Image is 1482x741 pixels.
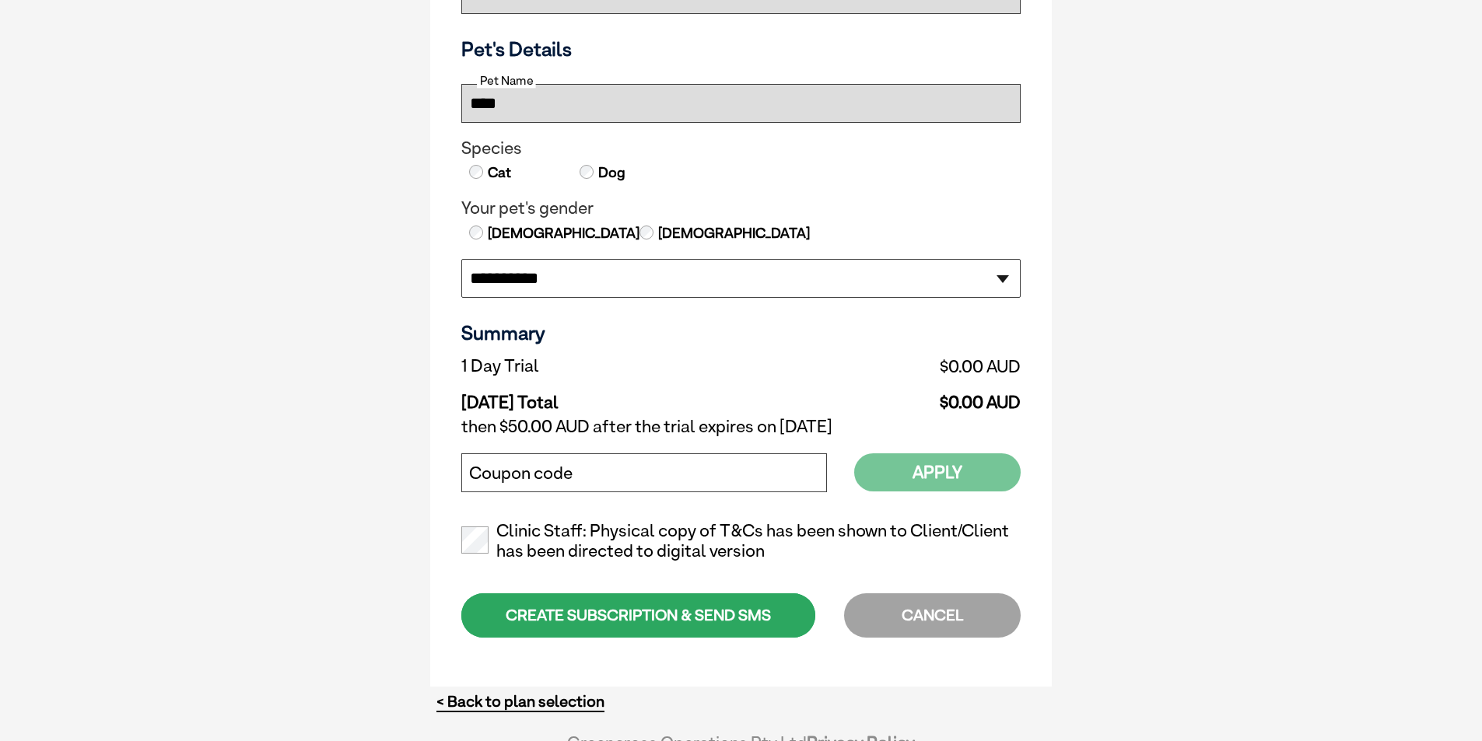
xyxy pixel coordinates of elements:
[461,198,1021,218] legend: Your pet's gender
[461,138,1021,159] legend: Species
[461,526,489,554] input: Clinic Staff: Physical copy of T&Cs has been shown to Client/Client has been directed to digital ...
[436,692,604,711] a: < Back to plan selection
[461,380,766,413] td: [DATE] Total
[469,463,573,484] label: Coupon code
[461,593,815,638] div: CREATE SUBSCRIPTION & SEND SMS
[461,413,1021,441] td: then $50.00 AUD after the trial expires on [DATE]
[766,352,1021,380] td: $0.00 AUD
[854,453,1021,491] button: Apply
[461,521,1021,561] label: Clinic Staff: Physical copy of T&Cs has been shown to Client/Client has been directed to digital ...
[461,321,1021,344] h3: Summary
[766,380,1021,413] td: $0.00 AUD
[461,352,766,380] td: 1 Day Trial
[844,593,1021,638] div: CANCEL
[455,37,1027,61] h3: Pet's Details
